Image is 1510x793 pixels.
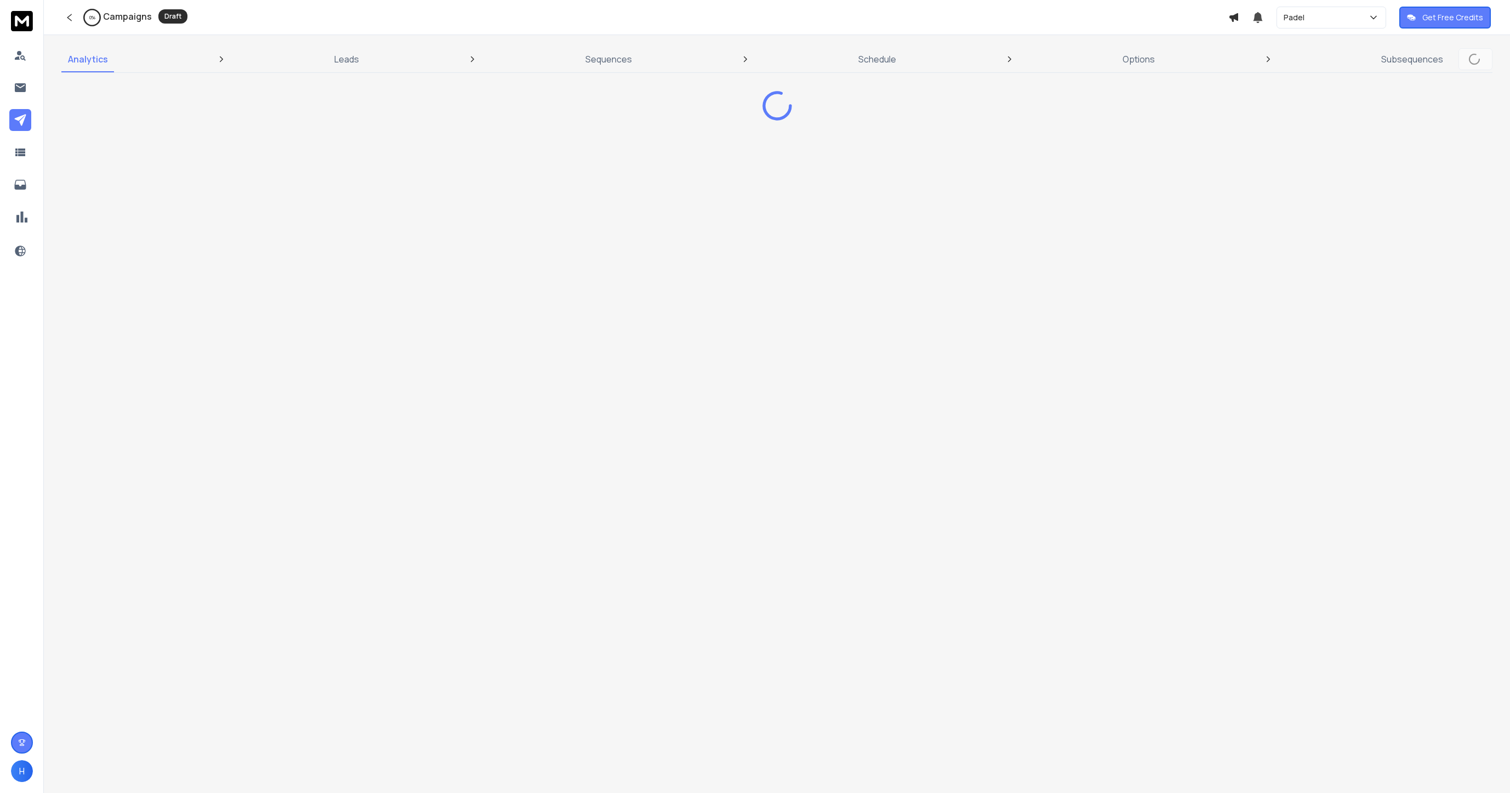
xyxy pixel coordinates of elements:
p: Get Free Credits [1422,12,1483,23]
a: Schedule [852,46,903,72]
a: Sequences [579,46,639,72]
p: Schedule [858,53,896,66]
button: H [11,760,33,782]
p: Padel [1284,12,1309,23]
a: Options [1116,46,1161,72]
div: Draft [158,9,187,24]
p: 0 % [89,14,95,21]
p: Analytics [68,53,108,66]
p: Subsequences [1381,53,1443,66]
a: Leads [328,46,366,72]
p: Leads [334,53,359,66]
p: Sequences [585,53,632,66]
h1: Campaigns [103,10,152,23]
p: Options [1122,53,1155,66]
a: Analytics [61,46,115,72]
button: Get Free Credits [1399,7,1491,28]
a: Subsequences [1375,46,1450,72]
